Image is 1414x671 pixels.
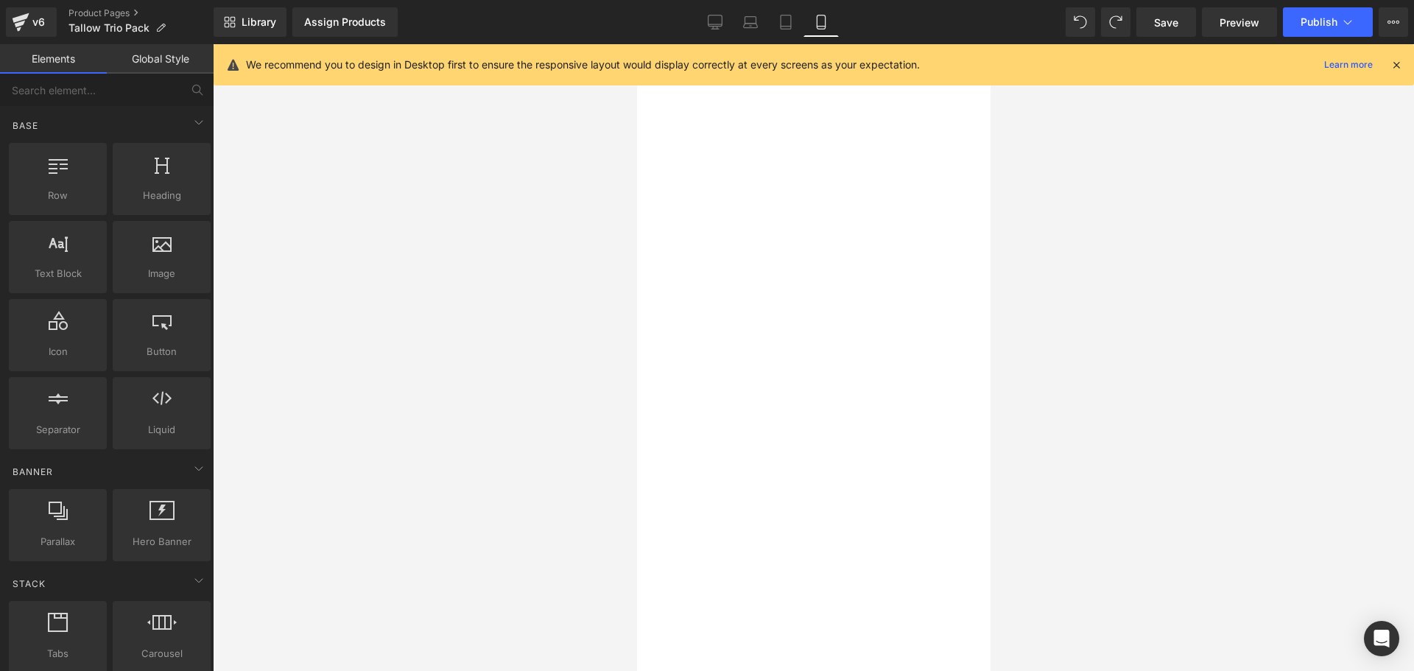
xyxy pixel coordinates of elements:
p: We recommend you to design in Desktop first to ensure the responsive layout would display correct... [246,57,920,73]
span: Base [11,119,40,133]
a: Laptop [733,7,768,37]
a: Product Pages [68,7,214,19]
span: Heading [117,188,206,203]
span: Library [242,15,276,29]
span: Save [1154,15,1178,30]
div: v6 [29,13,48,32]
span: Button [117,344,206,359]
span: Separator [13,422,102,438]
a: Global Style [107,44,214,74]
span: Stack [11,577,47,591]
span: Icon [13,344,102,359]
a: Preview [1202,7,1277,37]
div: Assign Products [304,16,386,28]
a: New Library [214,7,286,37]
span: Text Block [13,266,102,281]
div: Open Intercom Messenger [1364,621,1399,656]
a: Tablet [768,7,803,37]
span: Row [13,188,102,203]
span: Image [117,266,206,281]
span: Banner [11,465,54,479]
a: v6 [6,7,57,37]
a: Mobile [803,7,839,37]
span: Liquid [117,422,206,438]
a: Desktop [697,7,733,37]
span: Tallow Trio Pack [68,22,150,34]
span: Publish [1301,16,1337,28]
span: Carousel [117,646,206,661]
button: Redo [1101,7,1130,37]
span: Parallax [13,534,102,549]
span: Hero Banner [117,534,206,549]
span: Tabs [13,646,102,661]
button: Undo [1066,7,1095,37]
button: Publish [1283,7,1373,37]
button: More [1379,7,1408,37]
span: Preview [1220,15,1259,30]
a: Learn more [1318,56,1379,74]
